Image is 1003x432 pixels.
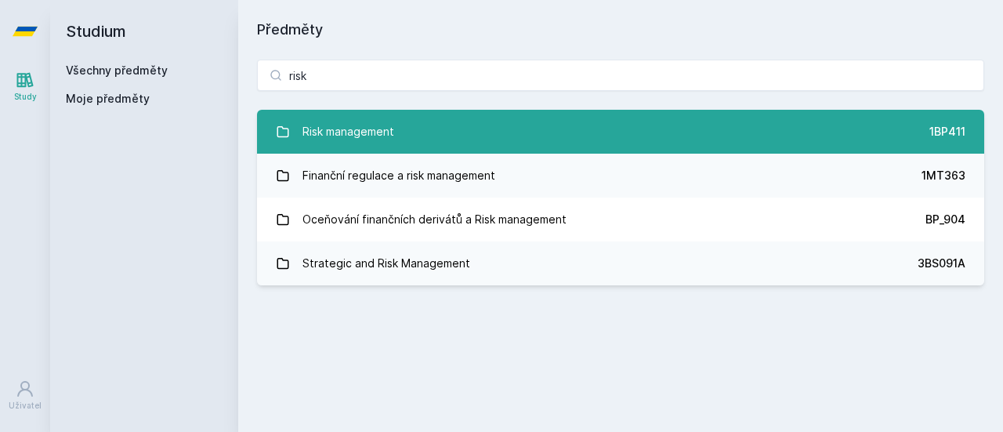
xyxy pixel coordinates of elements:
a: Finanční regulace a risk management 1MT363 [257,154,984,198]
h1: Předměty [257,19,984,41]
div: Risk management [302,116,394,147]
div: Strategic and Risk Management [302,248,470,279]
a: Všechny předměty [66,64,168,77]
input: Název nebo ident předmětu… [257,60,984,91]
a: Study [3,63,47,111]
div: Uživatel [9,400,42,412]
a: Oceňování finančních derivátů a Risk management BP_904 [257,198,984,241]
a: Risk management 1BP411 [257,110,984,154]
div: BP_904 [925,212,965,227]
div: 3BS091A [918,256,965,271]
span: Moje předměty [66,91,150,107]
div: Oceňování finančních derivátů a Risk management [302,204,567,235]
div: Study [14,91,37,103]
div: Finanční regulace a risk management [302,160,495,191]
div: 1BP411 [929,124,965,140]
div: 1MT363 [922,168,965,183]
a: Strategic and Risk Management 3BS091A [257,241,984,285]
a: Uživatel [3,372,47,419]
